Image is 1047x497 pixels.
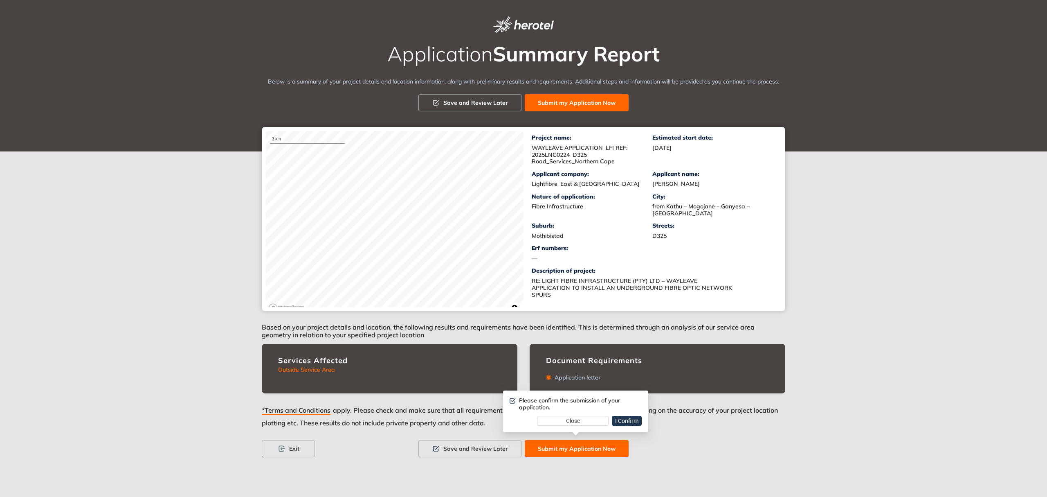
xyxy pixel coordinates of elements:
[532,134,652,141] div: Project name:
[532,171,652,178] div: Applicant company:
[532,222,652,229] div: Suburb:
[270,135,345,144] div: 3 km
[538,98,616,107] span: Submit my Application Now
[537,416,609,426] button: Close
[525,94,629,111] button: Submit my Application Now
[262,311,785,344] div: Based on your project details and location, the following results and requirements have been iden...
[652,181,773,188] div: [PERSON_NAME]
[418,440,521,457] button: Save and Review Later
[612,416,642,426] button: I Confirm
[262,77,785,86] div: Below is a summary of your project details and location information, along with preliminary resul...
[532,193,652,200] div: Nature of application:
[262,407,330,415] span: *Terms and Conditions
[278,366,335,373] span: Outside Service Area
[532,245,652,252] div: Erf numbers:
[652,134,773,141] div: Estimated start date:
[532,181,652,188] div: Lightfibre_East & [GEOGRAPHIC_DATA]
[532,203,652,210] div: Fibre Infrastructure
[262,403,785,440] div: apply. Please check and make sure that all requirements have been met. Deviations may occur depen...
[493,16,554,33] img: logo
[262,440,315,457] button: Exit
[652,145,773,151] div: [DATE]
[546,356,769,365] div: Document Requirements
[262,43,785,65] h2: Application
[443,444,508,453] span: Save and Review Later
[525,440,629,457] button: Submit my Application Now
[652,203,773,217] div: from Kathu – Mogojane – Ganyesa – [GEOGRAPHIC_DATA]
[652,193,773,200] div: City:
[519,397,642,411] div: Please confirm the submission of your application.
[266,131,523,315] canvas: Map
[652,222,773,229] div: Streets:
[532,278,736,298] div: RE: LIGHT FIBRE INFRASTRUCTURE (PTY) LTD – WAYLEAVE APPLICATION TO INSTALL AN UNDERGROUND FIBRE O...
[278,356,501,365] div: Services Affected
[615,416,638,425] span: I Confirm
[532,255,652,262] div: —
[443,98,508,107] span: Save and Review Later
[566,416,580,425] span: Close
[538,444,616,453] span: Submit my Application Now
[289,444,299,453] span: Exit
[512,303,517,312] span: Toggle attribution
[652,233,773,239] div: D325
[418,94,521,111] button: Save and Review Later
[268,303,304,313] a: Mapbox logo
[532,145,652,165] div: WAYLEAVE APPLICATION_LFI REF: 2025LNG0224_D325 Road_Services_Northern Cape
[532,233,652,239] div: Mothibistad
[493,41,660,67] span: Summary Report
[652,171,773,178] div: Applicant name:
[551,374,600,381] div: Application letter
[532,267,773,274] div: Description of project:
[262,403,333,418] button: *Terms and Conditions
